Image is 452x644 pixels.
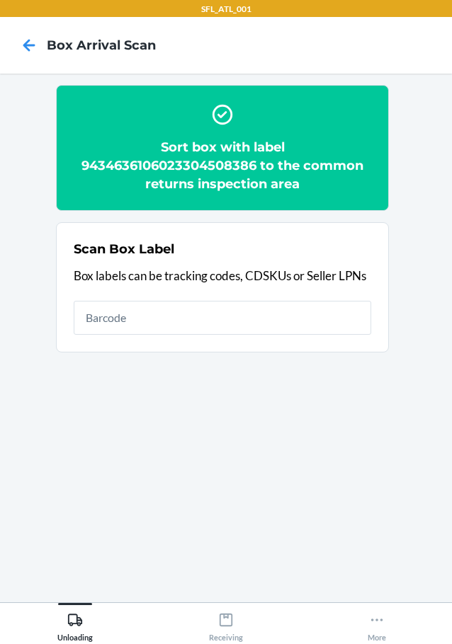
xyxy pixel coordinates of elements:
[74,138,371,193] h2: Sort box with label 9434636106023304508386 to the common returns inspection area
[209,606,243,642] div: Receiving
[57,606,93,642] div: Unloading
[74,240,174,258] h2: Scan Box Label
[151,603,302,642] button: Receiving
[47,36,156,54] h4: Box Arrival Scan
[201,3,252,16] p: SFL_ATL_001
[301,603,452,642] button: More
[74,301,371,335] input: Barcode
[368,606,386,642] div: More
[74,267,371,285] p: Box labels can be tracking codes, CDSKUs or Seller LPNs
